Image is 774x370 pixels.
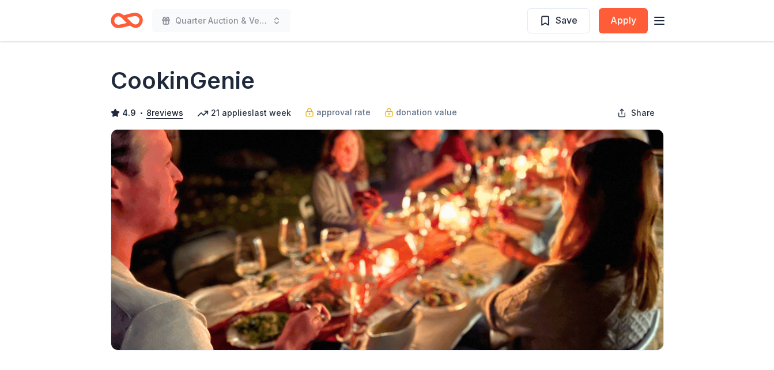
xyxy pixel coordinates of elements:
[305,105,371,119] a: approval rate
[396,105,457,119] span: donation value
[631,106,655,120] span: Share
[152,9,290,32] button: Quarter Auction & Vendor Show
[146,106,183,120] button: 8reviews
[197,106,291,120] div: 21 applies last week
[556,13,577,28] span: Save
[599,8,648,33] button: Apply
[175,14,267,28] span: Quarter Auction & Vendor Show
[527,8,590,33] button: Save
[316,105,371,119] span: approval rate
[384,105,457,119] a: donation value
[122,106,136,120] span: 4.9
[111,7,143,34] a: Home
[608,101,664,124] button: Share
[111,65,255,97] h1: CookinGenie
[139,108,143,118] span: •
[111,130,663,350] img: Image for CookinGenie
